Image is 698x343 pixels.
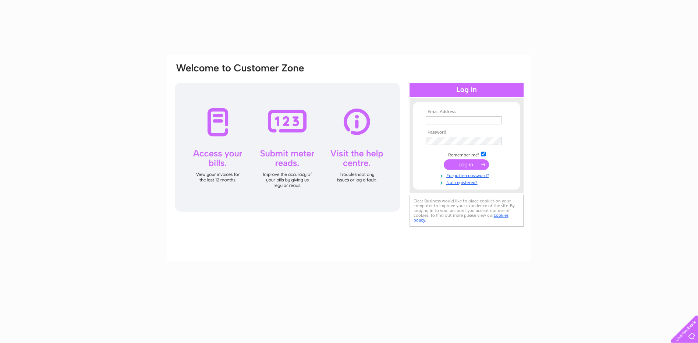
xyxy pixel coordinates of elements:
[426,171,509,178] a: Forgotten password?
[424,151,509,158] td: Remember me?
[424,130,509,135] th: Password:
[426,178,509,185] a: Not registered?
[414,213,509,223] a: cookies policy
[410,195,524,227] div: Clear Business would like to place cookies on your computer to improve your experience of the sit...
[444,159,489,170] input: Submit
[424,109,509,114] th: Email Address:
